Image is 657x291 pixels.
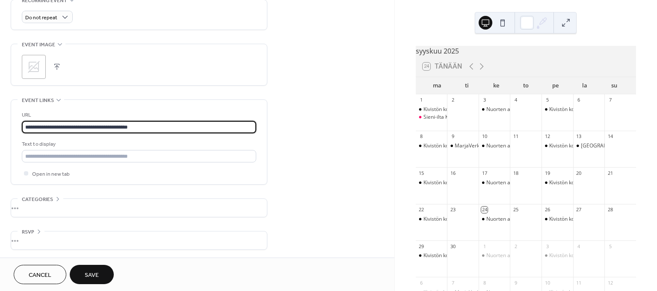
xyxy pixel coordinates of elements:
div: 29 [418,243,425,249]
div: 25 [512,207,519,213]
div: 5 [607,243,613,249]
div: ; [22,55,46,79]
div: Nuorten aikuisten olohuone [479,106,510,113]
div: 6 [418,279,425,286]
div: Nuorten aikuisten olohuone [479,252,510,259]
span: Cancel [29,271,51,280]
div: 10 [481,133,488,140]
div: 14 [607,133,613,140]
div: MarjaVerkon verkostoilta [455,142,515,150]
div: Nuorten aikuisten olohuone [479,179,510,186]
div: Sieni-ilta Kaiun Majalla klo 17-20 [423,114,500,121]
div: su [600,77,629,94]
span: Categories [22,195,53,204]
div: ma [423,77,452,94]
div: 12 [607,279,613,286]
span: Event links [22,96,54,105]
div: 13 [576,133,582,140]
div: Nuorten aikuisten olohuone [486,216,552,223]
div: 1 [418,97,425,103]
span: Save [85,271,99,280]
div: 18 [512,170,519,176]
div: 20 [576,170,582,176]
div: 16 [450,170,456,176]
div: Nuorten aikuisten olohuone [479,142,510,150]
div: 28 [607,207,613,213]
div: Kivistön kyläjuhla [573,142,605,150]
div: 4 [576,243,582,249]
div: 15 [418,170,425,176]
div: ti [452,77,482,94]
div: Nuorten aikuisten olohuone [486,106,552,113]
div: Kivistön kohtaamispaikka / Kivistö Meeting Point [416,106,447,113]
div: ke [482,77,511,94]
div: 19 [544,170,550,176]
div: 23 [450,207,456,213]
div: 11 [512,133,519,140]
span: Do not repeat [25,13,57,23]
div: 8 [418,133,425,140]
div: 26 [544,207,550,213]
div: Kivistön kohtaamispaikka / [GEOGRAPHIC_DATA] [423,252,539,259]
div: [GEOGRAPHIC_DATA] kyläjuhla [581,142,655,150]
div: 21 [607,170,613,176]
div: la [570,77,600,94]
div: Kivistön kohtaamispaikka / Kivistö Meeting Point [416,142,447,150]
div: Nuorten aikuisten olohuone [486,252,552,259]
div: 17 [481,170,488,176]
div: 12 [544,133,550,140]
div: 10 [544,279,550,286]
div: to [511,77,541,94]
button: Save [70,265,114,284]
button: Cancel [14,265,66,284]
div: 3 [544,243,550,249]
div: Kivistön kohtaamispaikka / [GEOGRAPHIC_DATA] [423,106,539,113]
div: syyskuu 2025 [416,46,636,56]
div: Text to display [22,140,255,149]
div: 27 [576,207,582,213]
div: Kivistön kohtaamispaikka / Kivistö Meeting Point [542,106,573,113]
div: pe [541,77,570,94]
div: Kivistön kohtaamispaikka / Kivistö Meeting Point [542,216,573,223]
div: Nuorten aikuisten olohuone [486,142,552,150]
div: Nuorten aikuisten olohuone [486,179,552,186]
div: 7 [607,97,613,103]
div: 30 [450,243,456,249]
div: 6 [576,97,582,103]
div: 7 [450,279,456,286]
div: Kivistön kohtaamispaikka / Kivistö Meeting Point [542,142,573,150]
div: Kivistön kohtaamispaikka / [GEOGRAPHIC_DATA] [423,142,539,150]
div: Kivistön kohtaamispaikka / Kivistö Meeting Point [416,252,447,259]
div: URL [22,111,255,120]
div: Kivistön kohtaamispaikka / Kivistö Meeting Point [416,179,447,186]
div: Kivistön kohtaamispaikka / Kivistö Meeting Point [416,216,447,223]
div: 2 [450,97,456,103]
div: 3 [481,97,488,103]
span: Event image [22,40,55,49]
div: Sieni-ilta Kaiun Majalla klo 17-20 [416,114,447,121]
div: 24 [481,207,488,213]
div: 8 [481,279,488,286]
span: RSVP [22,228,34,237]
div: 1 [481,243,488,249]
div: 22 [418,207,425,213]
div: 4 [512,97,519,103]
div: MarjaVerkon verkostoilta [447,142,479,150]
div: 11 [576,279,582,286]
div: ••• [11,231,267,249]
div: 5 [544,97,550,103]
div: Kivistön kohtaamispaikka / Kivistö Meeting Point [542,179,573,186]
div: 9 [450,133,456,140]
span: Open in new tab [32,170,70,179]
div: Kivistön kohtaamispaikka / [GEOGRAPHIC_DATA] [423,216,539,223]
div: 9 [512,279,519,286]
div: 2 [512,243,519,249]
div: ••• [11,199,267,217]
div: Kivistön kohtaamispaikka / Kivistö Meeting Point [542,252,573,259]
div: Nuorten aikuisten olohuone [479,216,510,223]
div: Kivistön kohtaamispaikka / [GEOGRAPHIC_DATA] [423,179,539,186]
